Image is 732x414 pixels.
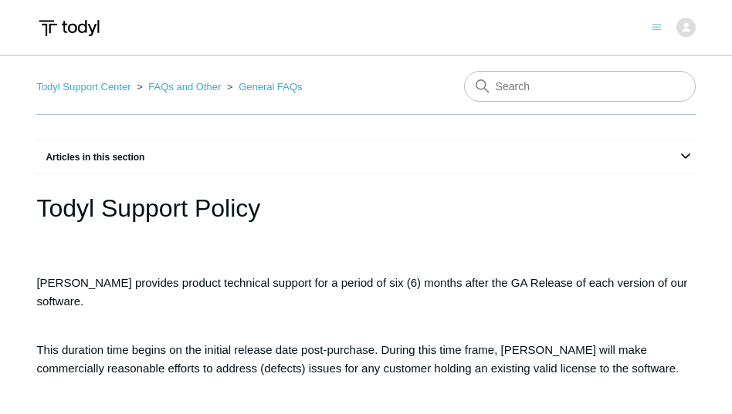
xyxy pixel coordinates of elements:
a: FAQs and Other [148,81,221,93]
li: FAQs and Other [134,81,224,93]
p: [PERSON_NAME] provides product technical support for a period of six (6) months after the GA Rele... [36,274,695,311]
li: General FAQs [224,81,303,93]
a: General FAQs [239,81,302,93]
button: Toggle navigation menu [652,19,662,32]
input: Search [464,71,696,102]
img: Todyl Support Center Help Center home page [36,14,102,42]
h1: Todyl Support Policy [36,190,695,227]
li: Todyl Support Center [36,81,134,93]
span: Articles in this section [36,152,144,163]
p: This duration time begins on the initial release date post-purchase. During this time frame, [PER... [36,322,695,378]
a: Todyl Support Center [36,81,130,93]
